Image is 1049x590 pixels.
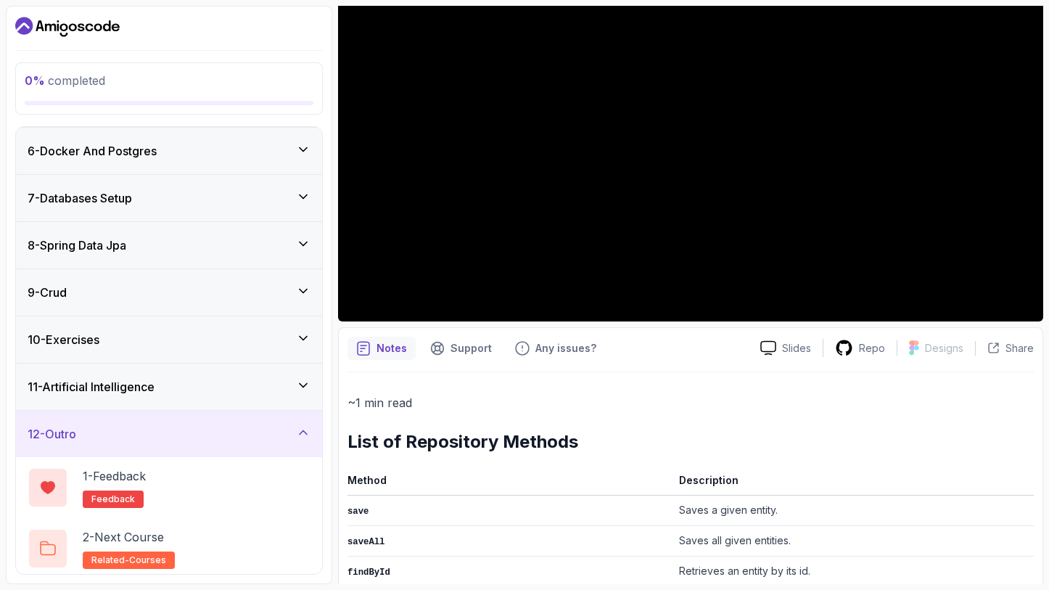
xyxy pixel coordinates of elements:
[28,237,126,254] h3: 8 - Spring Data Jpa
[28,467,310,508] button: 1-Feedbackfeedback
[673,525,1034,556] td: Saves all given entities.
[673,495,1034,525] td: Saves a given entity.
[28,284,67,301] h3: 9 - Crud
[91,493,135,505] span: feedback
[15,15,120,38] a: Dashboard
[347,471,673,496] th: Method
[782,341,811,356] p: Slides
[25,73,45,88] span: 0 %
[859,341,885,356] p: Repo
[347,568,390,578] code: findById
[925,341,963,356] p: Designs
[16,128,322,174] button: 6-Docker And Postgres
[347,393,1034,413] p: ~1 min read
[83,528,164,546] p: 2 - Next Course
[347,507,369,517] code: save
[28,378,155,396] h3: 11 - Artificial Intelligence
[975,341,1034,356] button: Share
[28,189,132,207] h3: 7 - Databases Setup
[347,537,384,547] code: saveAll
[91,554,166,566] span: related-courses
[16,364,322,410] button: 11-Artificial Intelligence
[673,556,1034,586] td: Retrieves an entity by its id.
[25,73,105,88] span: completed
[28,425,76,443] h3: 12 - Outro
[823,339,897,357] a: Repo
[16,411,322,457] button: 12-Outro
[28,142,157,160] h3: 6 - Docker And Postgres
[673,471,1034,496] th: Description
[16,222,322,269] button: 8-Spring Data Jpa
[28,331,99,348] h3: 10 - Exercises
[749,340,823,356] a: Slides
[16,269,322,316] button: 9-Crud
[1005,341,1034,356] p: Share
[16,175,322,221] button: 7-Databases Setup
[28,528,310,569] button: 2-Next Courserelated-courses
[16,316,322,363] button: 10-Exercises
[83,467,146,485] p: 1 - Feedback
[347,430,1034,454] h2: List of Repository Methods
